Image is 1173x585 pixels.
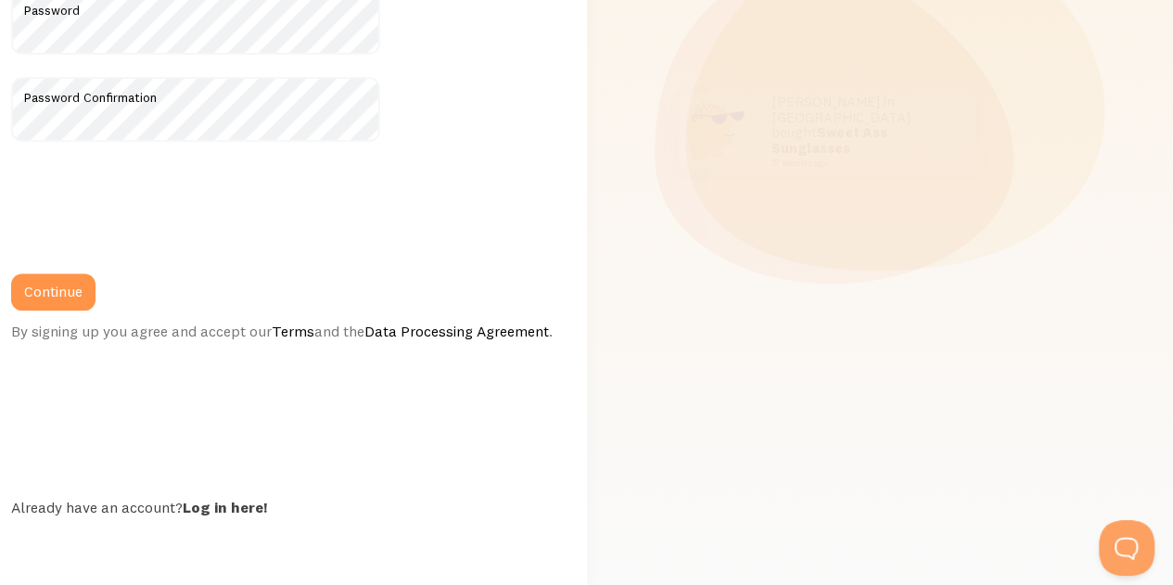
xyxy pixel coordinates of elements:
label: Password Confirmation [11,77,576,108]
iframe: reCAPTCHA [11,164,293,236]
a: Data Processing Agreement [364,322,549,340]
div: By signing up you agree and accept our and the . [11,322,576,340]
a: Terms [272,322,314,340]
button: Continue [11,273,96,311]
div: Already have an account? [11,498,576,516]
a: Log in here! [183,498,267,516]
iframe: Help Scout Beacon - Open [1099,520,1154,576]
